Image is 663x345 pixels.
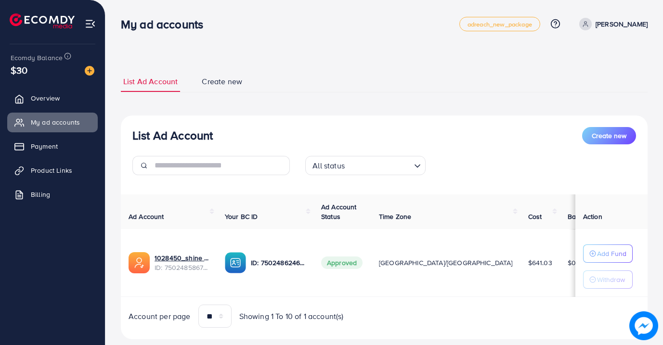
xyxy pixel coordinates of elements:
h3: My ad accounts [121,17,211,31]
span: Account per page [129,311,191,322]
span: Showing 1 To 10 of 1 account(s) [239,311,344,322]
span: My ad accounts [31,117,80,127]
span: Action [583,212,602,221]
span: Create new [592,131,626,141]
a: Overview [7,89,98,108]
span: Ecomdy Balance [11,53,63,63]
a: Payment [7,137,98,156]
span: Time Zone [379,212,411,221]
p: [PERSON_NAME] [596,18,648,30]
span: $0 [568,258,576,268]
a: [PERSON_NAME] [575,18,648,30]
img: ic-ads-acc.e4c84228.svg [129,252,150,273]
span: $30 [11,63,27,77]
h3: List Ad Account [132,128,213,142]
span: Payment [31,141,58,151]
span: Balance [568,212,593,221]
span: Cost [528,212,542,221]
p: ID: 7502486246770786320 [251,257,306,268]
span: Overview [31,93,60,103]
img: image [629,311,658,340]
img: ic-ba-acc.ded83a64.svg [225,252,246,273]
span: Product Links [31,166,72,175]
a: 1028450_shine appeal_1746808772166 [155,253,209,263]
span: $641.03 [528,258,552,268]
span: [GEOGRAPHIC_DATA]/[GEOGRAPHIC_DATA] [379,258,513,268]
p: Add Fund [597,248,626,259]
button: Withdraw [583,270,633,289]
span: List Ad Account [123,76,178,87]
img: menu [85,18,96,29]
div: Search for option [305,156,426,175]
span: ID: 7502485867387338759 [155,263,209,272]
button: Add Fund [583,244,633,263]
a: My ad accounts [7,113,98,132]
span: All status [311,159,347,173]
span: Ad Account Status [321,202,357,221]
button: Create new [582,127,636,144]
input: Search for option [348,157,410,173]
span: Ad Account [129,212,164,221]
span: Create new [202,76,242,87]
img: image [85,66,94,76]
img: logo [10,13,75,28]
span: Approved [321,256,363,269]
a: Billing [7,185,98,204]
p: Withdraw [597,274,625,285]
span: Your BC ID [225,212,258,221]
a: adreach_new_package [459,17,540,31]
span: Billing [31,190,50,199]
span: adreach_new_package [468,21,532,27]
div: <span class='underline'>1028450_shine appeal_1746808772166</span></br>7502485867387338759 [155,253,209,273]
a: Product Links [7,161,98,180]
